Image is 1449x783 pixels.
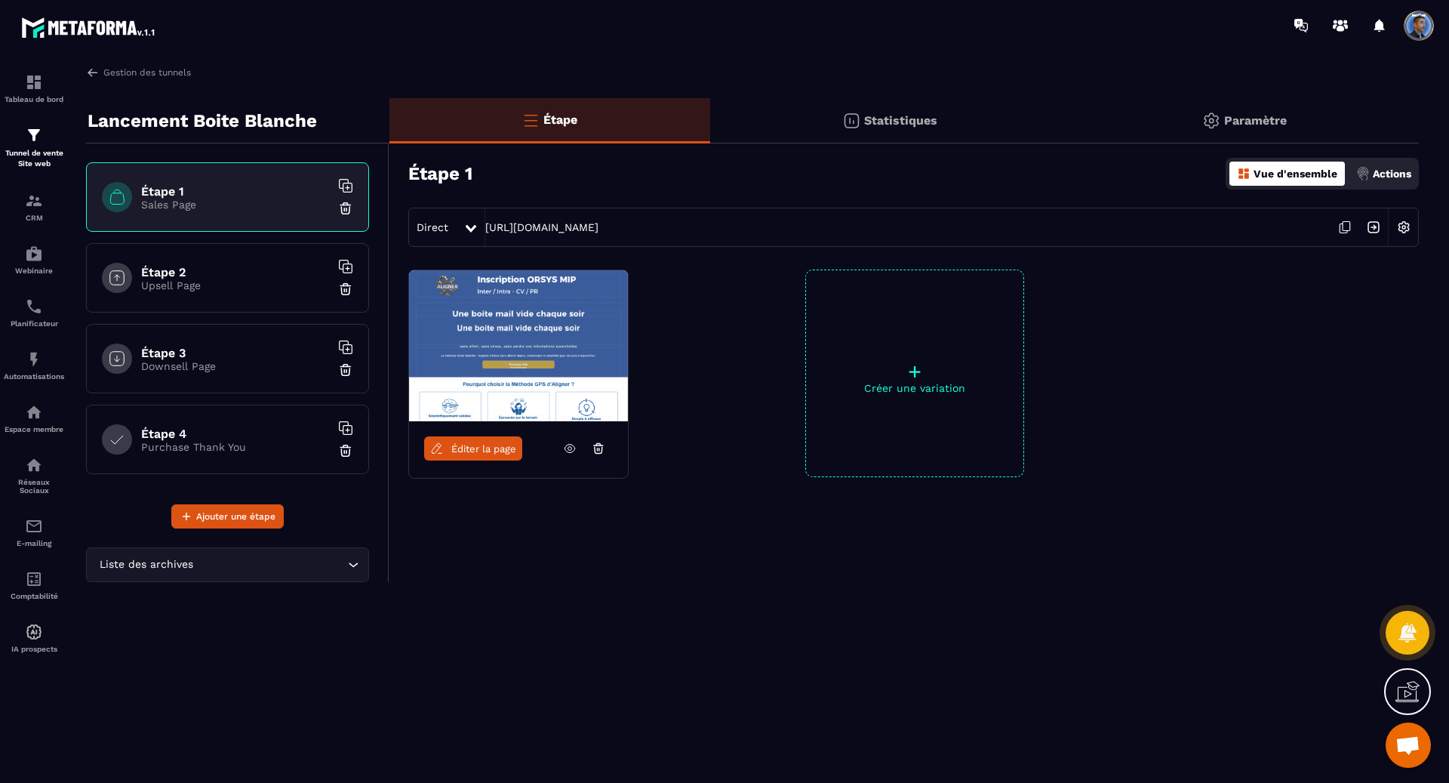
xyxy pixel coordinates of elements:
[141,427,330,441] h6: Étape 4
[408,163,472,184] h3: Étape 1
[543,113,577,127] p: Étape
[25,297,43,316] img: scheduler
[4,233,64,286] a: automationsautomationsWebinaire
[4,559,64,612] a: accountantaccountantComptabilité
[864,113,937,128] p: Statistiques
[196,509,275,524] span: Ajouter une étape
[86,66,100,79] img: arrow
[4,62,64,115] a: formationformationTableau de bord
[4,319,64,328] p: Planificateur
[4,115,64,180] a: formationformationTunnel de vente Site web
[86,547,369,582] div: Search for option
[1386,723,1431,768] div: Ouvrir le chat
[1389,213,1418,242] img: setting-w.858f3a88.svg
[25,126,43,144] img: formation
[4,445,64,506] a: social-networksocial-networkRéseaux Sociaux
[338,282,353,297] img: trash
[4,372,64,381] p: Automatisations
[4,506,64,559] a: emailemailE-mailing
[25,73,43,91] img: formation
[521,111,540,129] img: bars-o.4a397970.svg
[4,95,64,103] p: Tableau de bord
[4,339,64,392] a: automationsautomationsAutomatisations
[1359,213,1388,242] img: arrow-next.bcc2205e.svg
[1356,167,1370,180] img: actions.d6e523a2.png
[4,425,64,433] p: Espace membre
[4,592,64,600] p: Comptabilité
[25,403,43,421] img: automations
[4,392,64,445] a: automationsautomationsEspace membre
[1237,167,1251,180] img: dashboard-orange.40269519.svg
[4,286,64,339] a: schedulerschedulerPlanificateur
[1224,113,1287,128] p: Paramètre
[4,645,64,653] p: IA prospects
[25,245,43,263] img: automations
[338,443,353,458] img: trash
[141,346,330,360] h6: Étape 3
[25,192,43,210] img: formation
[1202,112,1220,130] img: setting-gr.5f69749f.svg
[196,556,344,573] input: Search for option
[25,623,43,641] img: automations
[417,221,448,233] span: Direct
[1254,168,1337,180] p: Vue d'ensemble
[141,279,330,291] p: Upsell Page
[806,361,1023,382] p: +
[25,570,43,588] img: accountant
[88,106,317,136] p: Lancement Boite Blanche
[424,436,522,461] a: Éditer la page
[86,66,191,79] a: Gestion des tunnels
[21,14,157,41] img: logo
[485,221,598,233] a: [URL][DOMAIN_NAME]
[4,267,64,275] p: Webinaire
[141,360,330,372] p: Downsell Page
[4,214,64,222] p: CRM
[4,539,64,547] p: E-mailing
[25,517,43,535] img: email
[96,556,196,573] span: Liste des archives
[409,270,628,421] img: image
[806,382,1023,394] p: Créer une variation
[171,504,284,529] button: Ajouter une étape
[1373,168,1411,180] p: Actions
[4,148,64,169] p: Tunnel de vente Site web
[338,201,353,216] img: trash
[141,265,330,279] h6: Étape 2
[141,184,330,199] h6: Étape 1
[4,180,64,233] a: formationformationCRM
[4,478,64,495] p: Réseaux Sociaux
[25,456,43,474] img: social-network
[338,362,353,378] img: trash
[451,443,516,455] span: Éditer la page
[25,350,43,368] img: automations
[141,441,330,453] p: Purchase Thank You
[141,199,330,211] p: Sales Page
[842,112,860,130] img: stats.20deebd0.svg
